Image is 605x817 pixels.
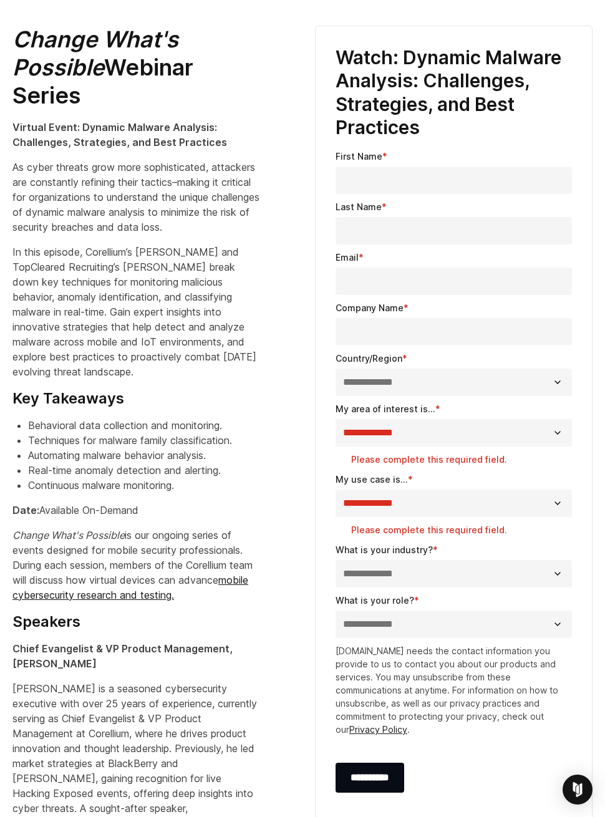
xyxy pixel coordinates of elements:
p: In this episode, Corellium’s [PERSON_NAME] and TopCleared Recruiting’s [PERSON_NAME] break down k... [12,244,260,379]
span: Last Name [336,201,382,212]
h3: Watch: Dynamic Malware Analysis: Challenges, Strategies, and Best Practices [336,46,572,140]
em: Change What's Possible [12,26,178,81]
strong: Virtual Event: Dynamic Malware Analysis: Challenges, Strategies, and Best Practices [12,121,227,148]
span: What is your industry? [336,544,433,555]
h2: Webinar Series [12,26,260,110]
span: My area of interest is... [336,404,435,414]
p: As cyber threats grow more sophisticated, attackers are constantly refining their tactics–making ... [12,160,260,234]
strong: Chief Evangelist & VP Product Management, [PERSON_NAME] [12,642,233,670]
span: First Name [336,151,382,162]
li: Behavioral data collection and monitoring. [28,418,260,433]
span: Email [336,252,359,263]
li: Continuous malware monitoring. [28,478,260,493]
p: Available On-Demand [12,503,260,518]
p: [DOMAIN_NAME] needs the contact information you provide to us to contact you about our products a... [336,644,572,736]
span: Country/Region [336,353,402,364]
span: Company Name [336,302,404,313]
p: is our ongoing series of events designed for mobile security professionals. During each session, ... [12,528,260,602]
label: Please complete this required field. [351,453,572,466]
a: mobile cybersecurity research and testing. [12,574,248,601]
em: Change What's Possible [12,529,125,541]
span: What is your role? [336,595,414,606]
li: Techniques for malware family classification. [28,433,260,448]
h4: Key Takeaways [12,389,260,408]
div: Open Intercom Messenger [563,775,593,805]
strong: Date: [12,504,39,516]
span: My use case is... [336,474,408,485]
li: Real-time anomaly detection and alerting. [28,463,260,478]
label: Please complete this required field. [351,524,572,536]
li: Automating malware behavior analysis. [28,448,260,463]
a: Privacy Policy [349,724,407,735]
h4: Speakers [12,612,260,631]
